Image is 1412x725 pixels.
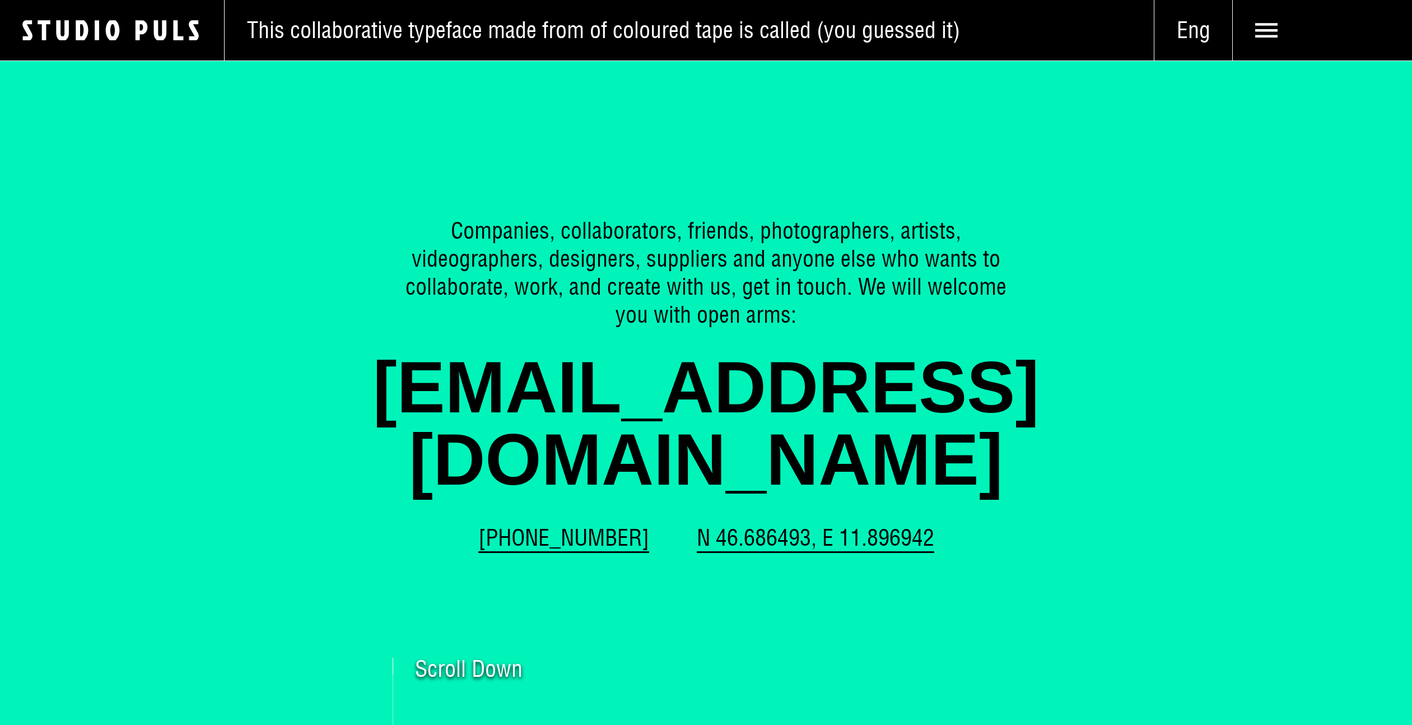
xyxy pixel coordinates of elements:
p: Companies, collaborators, friends, photographers, artists, videographers, designers, suppliers an... [398,217,1014,329]
a: [PHONE_NUMBER] [478,524,649,552]
span: Eng [1154,16,1232,44]
a: [EMAIL_ADDRESS][DOMAIN_NAME] [286,351,1126,496]
span: This collaborative typeface made from of coloured tape is called (you guessed it) [247,16,960,44]
span: Scroll Down [415,658,523,680]
a: N 46.686493, E 11.896942 [697,524,934,552]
